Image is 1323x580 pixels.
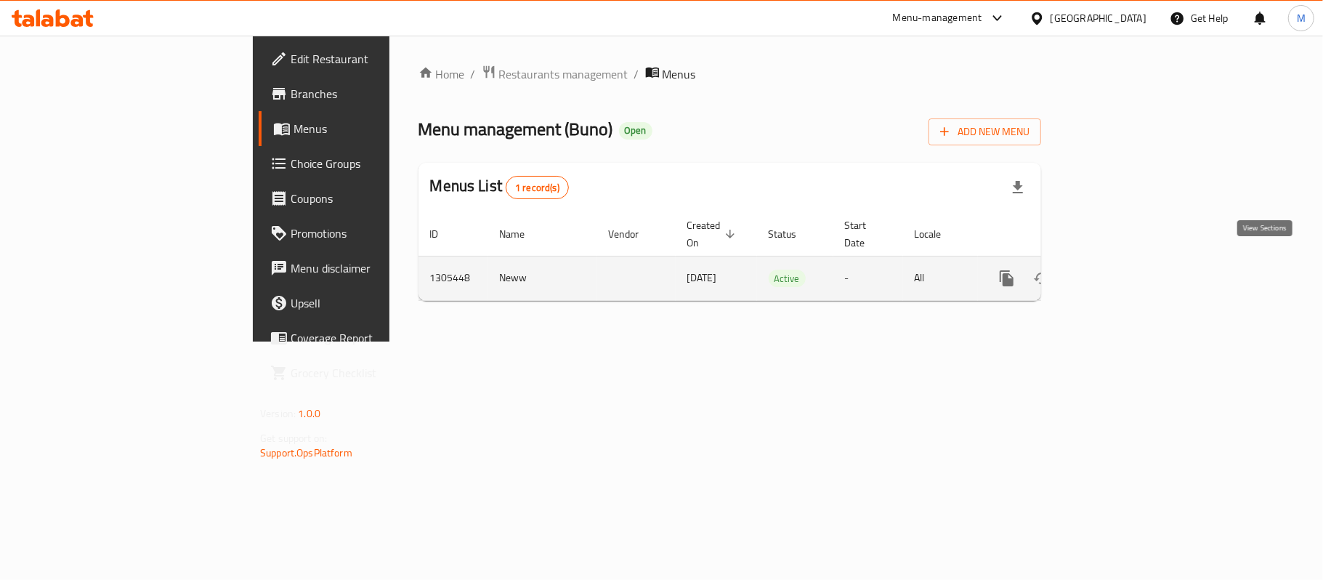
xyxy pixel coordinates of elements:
a: Coverage Report [259,321,474,355]
button: Add New Menu [928,118,1041,145]
span: ID [430,225,458,243]
a: Restaurants management [482,65,628,84]
span: Name [500,225,544,243]
span: 1.0.0 [298,404,320,423]
a: Menus [259,111,474,146]
span: Grocery Checklist [291,364,462,382]
td: All [903,256,978,300]
button: Change Status [1024,261,1059,296]
a: Upsell [259,286,474,321]
span: Menus [294,120,462,137]
span: Coverage Report [291,329,462,347]
a: Branches [259,76,474,111]
span: Vendor [609,225,658,243]
span: Version: [260,404,296,423]
div: Active [769,270,806,287]
div: Export file [1000,170,1035,205]
span: Choice Groups [291,155,462,172]
div: Menu-management [893,9,982,27]
a: Grocery Checklist [259,355,474,390]
div: Open [619,122,652,140]
span: Menus [663,65,696,83]
span: Locale [915,225,960,243]
span: Branches [291,85,462,102]
span: Get support on: [260,429,327,448]
table: enhanced table [418,212,1141,301]
span: Menu management ( Buno ) [418,113,613,145]
h2: Menus List [430,175,569,199]
td: Neww [488,256,597,300]
span: Coupons [291,190,462,207]
a: Choice Groups [259,146,474,181]
span: [DATE] [687,268,717,287]
span: M [1297,10,1306,26]
a: Promotions [259,216,474,251]
span: Active [769,270,806,287]
nav: breadcrumb [418,65,1041,84]
span: Edit Restaurant [291,50,462,68]
td: - [833,256,903,300]
li: / [634,65,639,83]
span: Menu disclaimer [291,259,462,277]
span: Status [769,225,816,243]
a: Edit Restaurant [259,41,474,76]
span: Created On [687,217,740,251]
span: Promotions [291,225,462,242]
a: Menu disclaimer [259,251,474,286]
th: Actions [978,212,1141,257]
span: Add New Menu [940,123,1029,141]
span: Restaurants management [499,65,628,83]
span: 1 record(s) [506,181,568,195]
span: Upsell [291,294,462,312]
span: Open [619,124,652,137]
a: Support.OpsPlatform [260,443,352,462]
button: more [990,261,1024,296]
div: [GEOGRAPHIC_DATA] [1051,10,1146,26]
span: Start Date [845,217,886,251]
a: Coupons [259,181,474,216]
div: Total records count [506,176,569,199]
